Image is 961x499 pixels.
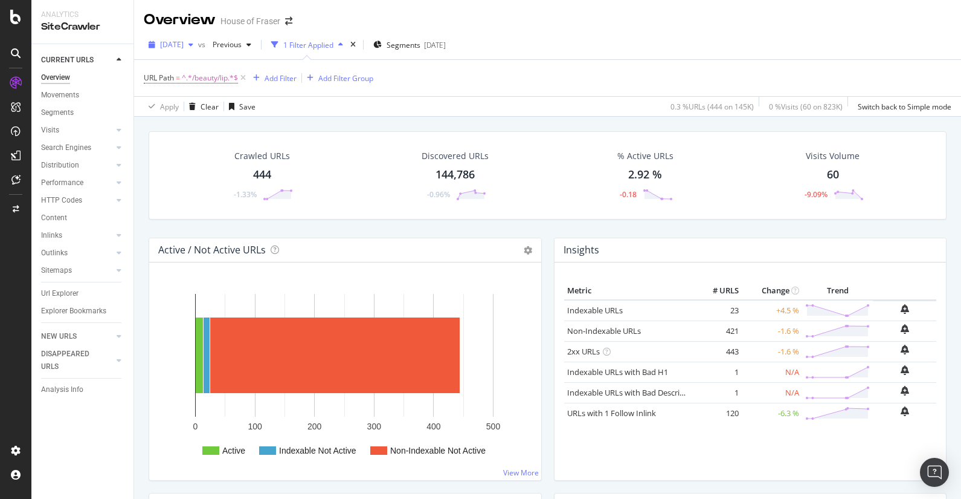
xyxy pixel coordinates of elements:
[693,382,742,403] td: 1
[693,321,742,341] td: 421
[283,40,333,50] div: 1 Filter Applied
[160,39,184,50] span: 2025 Sep. 3rd
[224,97,256,116] button: Save
[41,348,113,373] a: DISAPPEARED URLS
[427,189,450,200] div: -0.96%
[208,39,242,50] span: Previous
[234,189,257,200] div: -1.33%
[901,324,909,334] div: bell-plus
[367,422,382,431] text: 300
[41,89,79,102] div: Movements
[436,167,475,183] div: 144,786
[222,446,245,455] text: Active
[693,341,742,362] td: 443
[41,247,113,259] a: Outlinks
[208,35,256,54] button: Previous
[239,102,256,112] div: Save
[41,305,106,318] div: Explorer Bookmarks
[567,305,623,316] a: Indexable URLs
[670,102,754,112] div: 0.3 % URLs ( 444 on 145K )
[901,304,909,314] div: bell-plus
[41,159,113,172] a: Distribution
[144,10,216,30] div: Overview
[567,367,668,377] a: Indexable URLs with Bad H1
[693,300,742,321] td: 23
[41,10,124,20] div: Analytics
[41,54,113,67] a: CURRENT URLS
[41,229,62,242] div: Inlinks
[302,71,373,85] button: Add Filter Group
[564,282,694,300] th: Metric
[248,422,262,431] text: 100
[307,422,322,431] text: 200
[41,106,125,119] a: Segments
[158,242,266,258] h4: Active / Not Active URLs
[41,330,113,343] a: NEW URLS
[41,287,79,300] div: Url Explorer
[41,142,113,154] a: Search Engines
[486,422,501,431] text: 500
[422,150,489,162] div: Discovered URLs
[769,102,843,112] div: 0 % Visits ( 60 on 823K )
[41,89,125,102] a: Movements
[159,282,532,471] svg: A chart.
[41,106,74,119] div: Segments
[41,20,124,34] div: SiteCrawler
[41,305,125,318] a: Explorer Bookmarks
[41,212,67,224] div: Content
[176,73,180,83] span: =
[41,159,79,172] div: Distribution
[620,189,637,200] div: -0.18
[693,403,742,423] td: 120
[41,124,113,137] a: Visits
[248,71,297,85] button: Add Filter
[201,102,219,112] div: Clear
[182,70,238,86] span: ^.*/beauty/lip.*$
[827,167,839,183] div: 60
[564,242,599,258] h4: Insights
[220,15,280,27] div: House of Fraser
[266,35,348,54] button: 1 Filter Applied
[503,468,539,478] a: View More
[318,73,373,83] div: Add Filter Group
[693,282,742,300] th: # URLS
[901,365,909,375] div: bell-plus
[901,386,909,396] div: bell-plus
[567,408,656,419] a: URLs with 1 Follow Inlink
[742,341,802,362] td: -1.6 %
[41,71,70,84] div: Overview
[184,97,219,116] button: Clear
[901,345,909,354] div: bell-plus
[617,150,673,162] div: % Active URLs
[41,71,125,84] a: Overview
[567,346,600,357] a: 2xx URLs
[41,287,125,300] a: Url Explorer
[41,247,68,259] div: Outlinks
[160,102,179,112] div: Apply
[144,35,198,54] button: [DATE]
[567,387,699,398] a: Indexable URLs with Bad Description
[426,422,441,431] text: 400
[901,406,909,416] div: bell-plus
[41,177,83,189] div: Performance
[41,124,59,137] div: Visits
[285,17,292,25] div: arrow-right-arrow-left
[368,35,451,54] button: Segments[DATE]
[742,362,802,382] td: N/A
[198,39,208,50] span: vs
[144,97,179,116] button: Apply
[853,97,951,116] button: Switch back to Simple mode
[41,194,82,207] div: HTTP Codes
[279,446,356,455] text: Indexable Not Active
[742,382,802,403] td: N/A
[41,264,113,277] a: Sitemaps
[858,102,951,112] div: Switch back to Simple mode
[806,150,860,162] div: Visits Volume
[920,458,949,487] div: Open Intercom Messenger
[348,39,358,51] div: times
[567,325,641,336] a: Non-Indexable URLs
[742,300,802,321] td: +4.5 %
[693,362,742,382] td: 1
[41,54,94,67] div: CURRENT URLS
